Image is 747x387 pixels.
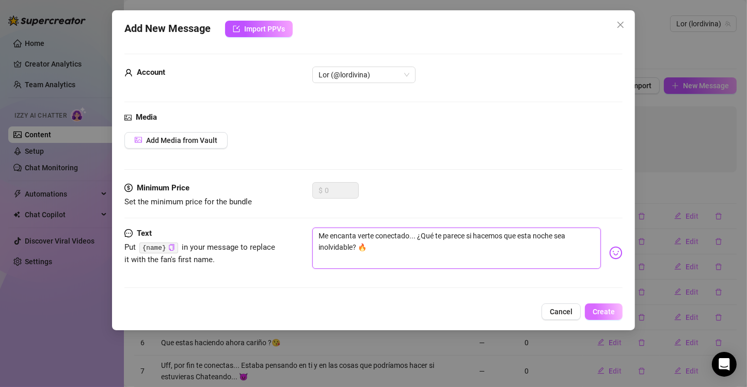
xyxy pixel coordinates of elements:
span: Add Media from Vault [146,136,217,144]
span: Close [612,21,629,29]
span: Set the minimum price for the bundle [124,197,252,206]
span: Lor (@lordivina) [319,67,409,83]
button: Import PPVs [225,21,293,37]
strong: Text [137,229,152,238]
button: Add Media from Vault [124,132,228,149]
span: Add New Message [124,21,211,37]
span: message [124,228,133,240]
button: Cancel [542,303,581,320]
code: {name} [139,243,178,253]
span: user [124,67,133,79]
span: Cancel [550,308,573,316]
strong: Media [136,112,157,122]
strong: Minimum Price [137,183,189,192]
span: picture [124,111,132,124]
span: dollar [124,182,133,195]
span: Create [593,308,615,316]
textarea: Me encanta verte conectado... ¿Qué te parece si hacemos que esta noche sea inolvidable? 🔥 [312,228,601,269]
span: Put in your message to replace it with the fan's first name. [124,243,275,264]
span: import [233,25,240,33]
span: picture [135,136,142,143]
strong: Account [137,68,165,77]
button: Close [612,17,629,33]
span: Import PPVs [244,25,285,33]
span: copy [168,244,175,251]
button: Click to Copy [168,244,175,251]
div: Open Intercom Messenger [712,352,737,377]
span: close [616,21,625,29]
img: svg%3e [609,246,623,260]
button: Create [585,303,623,320]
